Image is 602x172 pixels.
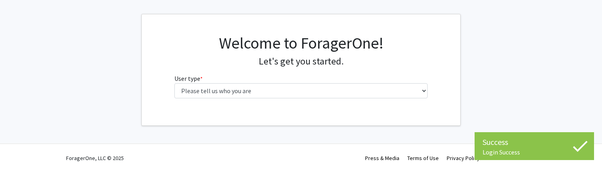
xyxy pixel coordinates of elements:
[483,148,586,156] div: Login Success
[66,144,124,172] div: ForagerOne, LLC © 2025
[483,136,586,148] div: Success
[447,154,480,162] a: Privacy Policy
[174,33,428,53] h1: Welcome to ForagerOne!
[6,136,34,166] iframe: Chat
[174,74,203,83] label: User type
[174,56,428,67] h4: Let's get you started.
[365,154,399,162] a: Press & Media
[407,154,439,162] a: Terms of Use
